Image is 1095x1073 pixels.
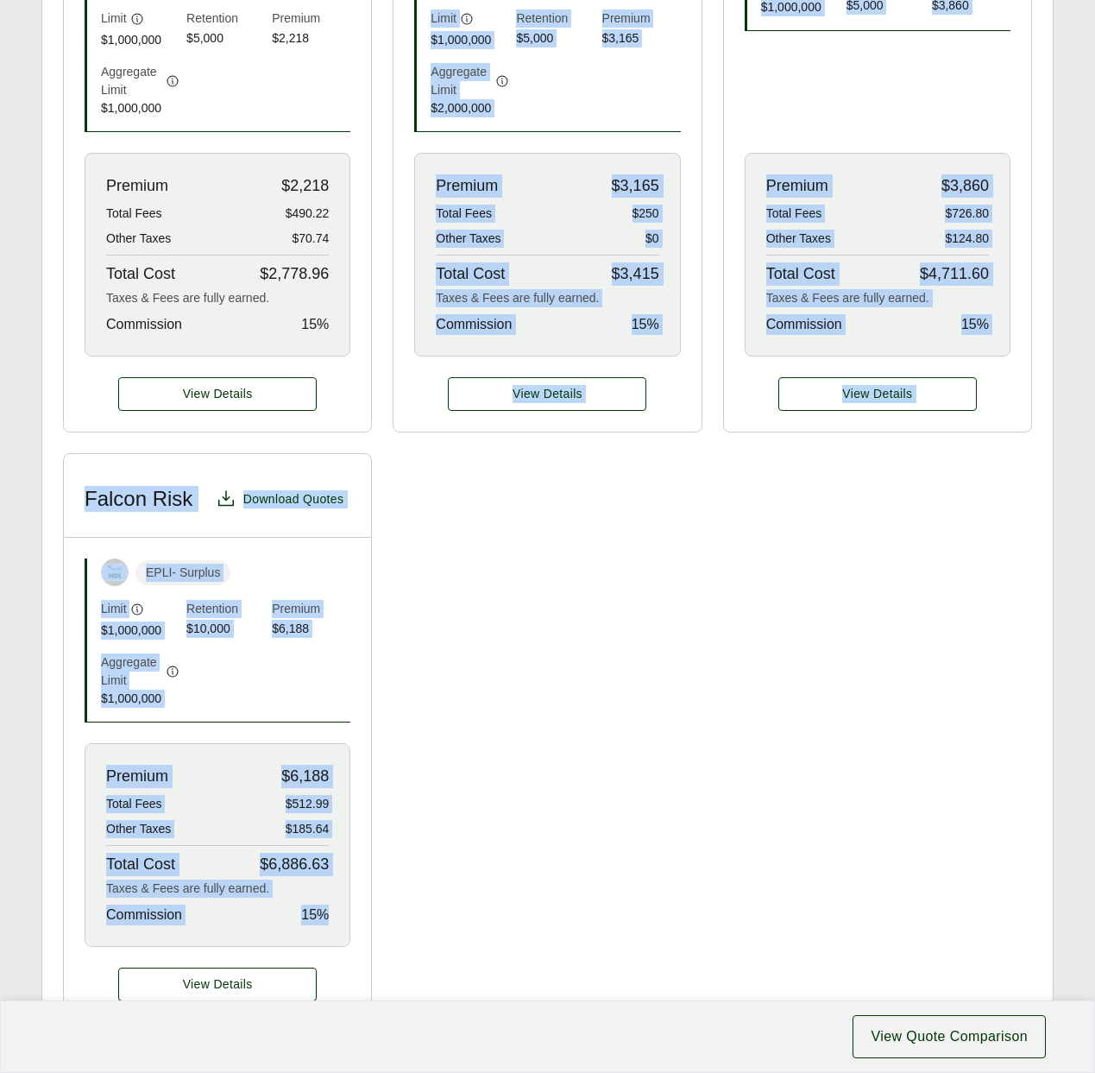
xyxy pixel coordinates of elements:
span: Premium [436,174,498,198]
span: Premium [106,765,168,788]
span: $726.80 [945,205,989,223]
span: 15 % [301,905,329,925]
a: At-Bay details [118,377,317,411]
span: Other Taxes [766,230,831,248]
span: $2,218 [281,174,329,198]
span: Retention [186,600,265,620]
h3: Falcon Risk [85,486,192,512]
span: Premium [272,9,350,29]
div: Taxes & Fees are fully earned. [106,289,329,307]
span: Premium [272,600,350,620]
span: Total Fees [106,205,162,223]
span: $2,778.96 [260,262,329,286]
span: $2,000,000 [431,99,509,117]
span: Total Fees [766,205,822,223]
span: Limit [101,600,127,618]
span: $1,000,000 [101,99,179,117]
span: 15 % [961,314,989,335]
span: 15 % [632,314,659,335]
span: View Quote Comparison [871,1026,1028,1047]
span: $3,860 [941,174,989,198]
span: View Details [513,385,582,403]
span: $512.99 [286,795,330,813]
span: Other Taxes [106,820,171,838]
span: $4,711.60 [920,262,989,286]
span: Total Cost [436,262,505,286]
span: 15 % [301,314,329,335]
span: $3,165 [612,174,659,198]
span: $490.22 [286,205,330,223]
button: View Details [118,968,317,1001]
button: View Quote Comparison [853,1015,1046,1058]
span: Commission [106,905,182,925]
span: $6,188 [281,765,329,788]
span: $2,218 [272,29,350,49]
a: Falcon Risk details [118,968,317,1001]
span: $5,000 [186,29,265,49]
button: View Details [118,377,317,411]
span: Total Cost [106,262,175,286]
button: View Details [778,377,977,411]
span: View Details [842,385,912,403]
span: Other Taxes [106,230,171,248]
span: Retention [516,9,595,29]
a: Coalition - EPL details [448,377,646,411]
span: Total Fees [436,205,492,223]
span: Aggregate Limit [431,63,492,99]
span: $5,000 [516,29,595,49]
span: Commission [106,314,182,335]
span: $1,000,000 [101,31,179,49]
span: $10,000 [186,620,265,640]
span: Limit [101,9,127,28]
span: EPLI - Surplus [135,560,230,585]
span: Commission [436,314,512,335]
span: Aggregate Limit [101,653,162,690]
span: Total Fees [106,795,162,813]
span: Premium [766,174,828,198]
span: View Details [183,975,253,994]
span: Premium [602,9,681,29]
a: proRise details [778,377,977,411]
span: Commission [766,314,842,335]
span: $6,188 [272,620,350,640]
span: Total Cost [106,853,175,876]
span: $250 [632,205,659,223]
span: $1,000,000 [431,31,509,49]
span: $3,415 [612,262,659,286]
span: Retention [186,9,265,29]
span: Total Cost [766,262,835,286]
span: Limit [431,9,456,28]
span: View Details [183,385,253,403]
img: Falcon Risk - HDI [102,565,128,581]
span: $6,886.63 [260,853,329,876]
div: Taxes & Fees are fully earned. [766,289,989,307]
button: View Details [448,377,646,411]
span: Premium [106,174,168,198]
div: Taxes & Fees are fully earned. [436,289,658,307]
button: Download Quotes [209,482,351,516]
span: Download Quotes [243,490,344,508]
span: $70.74 [293,230,330,248]
span: $124.80 [945,230,989,248]
div: Taxes & Fees are fully earned. [106,880,329,898]
span: Aggregate Limit [101,63,162,99]
span: $185.64 [286,820,330,838]
span: $1,000,000 [101,622,179,640]
span: $0 [645,230,659,248]
span: Other Taxes [436,230,500,248]
span: $3,165 [602,29,681,49]
span: $1,000,000 [101,690,179,708]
